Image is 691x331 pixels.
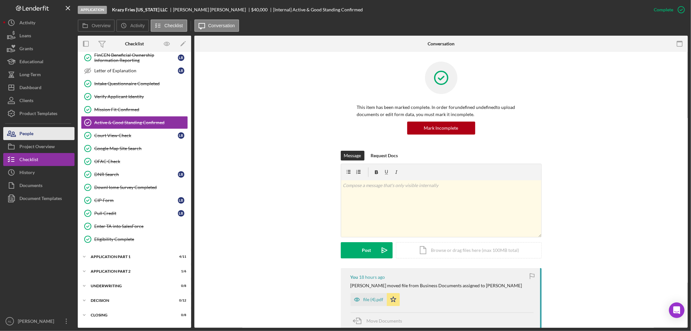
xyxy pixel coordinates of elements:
[81,64,188,77] a: Letter of ExplanationLB
[91,255,170,259] div: Application Part 1
[251,7,268,12] span: $40,000
[3,140,75,153] a: Project Overview
[647,3,688,16] button: Complete
[19,55,43,70] div: Educational
[19,68,41,83] div: Long-Term
[407,122,475,135] button: Mark Incomplete
[3,16,75,29] button: Activity
[3,42,75,55] button: Grants
[151,19,187,32] button: Checklist
[94,198,178,203] div: CIP Form
[81,233,188,246] a: Eligibility Complete
[94,224,188,229] div: Enter TA into SalesForce
[428,41,455,46] div: Conversation
[175,255,186,259] div: 4 / 11
[81,168,188,181] a: DNR SearchLB
[91,299,170,302] div: Decision
[362,242,371,258] div: Post
[424,122,458,135] div: Mark Incomplete
[367,318,402,324] span: Move Documents
[175,299,186,302] div: 0 / 12
[91,284,170,288] div: Underwriting
[351,293,400,306] button: file (4).pdf
[19,42,33,57] div: Grants
[94,81,188,86] div: Intake Questionnaire Completed
[19,127,33,142] div: People
[351,313,409,329] button: Move Documents
[359,275,385,280] time: 2025-10-14 21:58
[165,23,183,28] label: Checklist
[81,116,188,129] a: Active & Good Standing Confirmed
[178,132,184,139] div: L B
[357,104,525,118] p: This item has been marked complete. In order for undefined undefined to upload documents or edit ...
[3,192,75,205] button: Document Templates
[19,81,41,96] div: Dashboard
[175,269,186,273] div: 1 / 6
[91,269,170,273] div: Application Part 2
[3,81,75,94] a: Dashboard
[81,90,188,103] a: Verify Applicant Identity
[19,94,33,109] div: Clients
[273,7,363,12] div: [Internal] Active & Good Standing Confirmed
[19,179,42,194] div: Documents
[92,23,110,28] label: Overview
[16,315,58,329] div: [PERSON_NAME]
[94,146,188,151] div: Google Map Site Search
[125,41,144,46] div: Checklist
[130,23,144,28] label: Activity
[3,107,75,120] a: Product Templates
[94,159,188,164] div: OFAC Check
[19,166,35,181] div: History
[78,6,107,14] div: Application
[19,153,38,168] div: Checklist
[3,68,75,81] button: Long-Term
[19,29,31,44] div: Loans
[3,153,75,166] button: Checklist
[368,151,401,160] button: Request Docs
[8,320,12,323] text: AL
[81,207,188,220] a: Pull CreditLB
[81,220,188,233] a: Enter TA into SalesForce
[91,313,170,317] div: Closing
[3,94,75,107] button: Clients
[81,129,188,142] a: Court View CheckLB
[81,181,188,194] a: DownHome Survey Completed
[3,179,75,192] button: Documents
[94,237,188,242] div: Eligibility Complete
[3,127,75,140] button: People
[208,23,235,28] label: Conversation
[94,107,188,112] div: Mission Fit Confirmed
[19,140,55,155] div: Project Overview
[173,7,251,12] div: [PERSON_NAME] [PERSON_NAME]
[81,194,188,207] a: CIP FormLB
[3,55,75,68] button: Educational
[116,19,149,32] button: Activity
[81,155,188,168] a: OFAC Check
[94,94,188,99] div: Verify Applicant Identity
[363,297,384,302] div: file (4).pdf
[3,29,75,42] button: Loans
[81,51,188,64] a: FinCEN Beneficial Ownership Information ReportingLB
[94,120,188,125] div: Active & Good Standing Confirmed
[351,275,358,280] div: You
[94,68,178,73] div: Letter of Explanation
[94,133,178,138] div: Court View Check
[94,211,178,216] div: Pull Credit
[94,172,178,177] div: DNR Search
[654,3,673,16] div: Complete
[351,283,522,288] div: [PERSON_NAME] moved file from Business Documents assigned to [PERSON_NAME]
[175,313,186,317] div: 0 / 8
[178,197,184,204] div: L B
[178,67,184,74] div: L B
[19,107,57,122] div: Product Templates
[178,210,184,217] div: L B
[341,151,364,160] button: Message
